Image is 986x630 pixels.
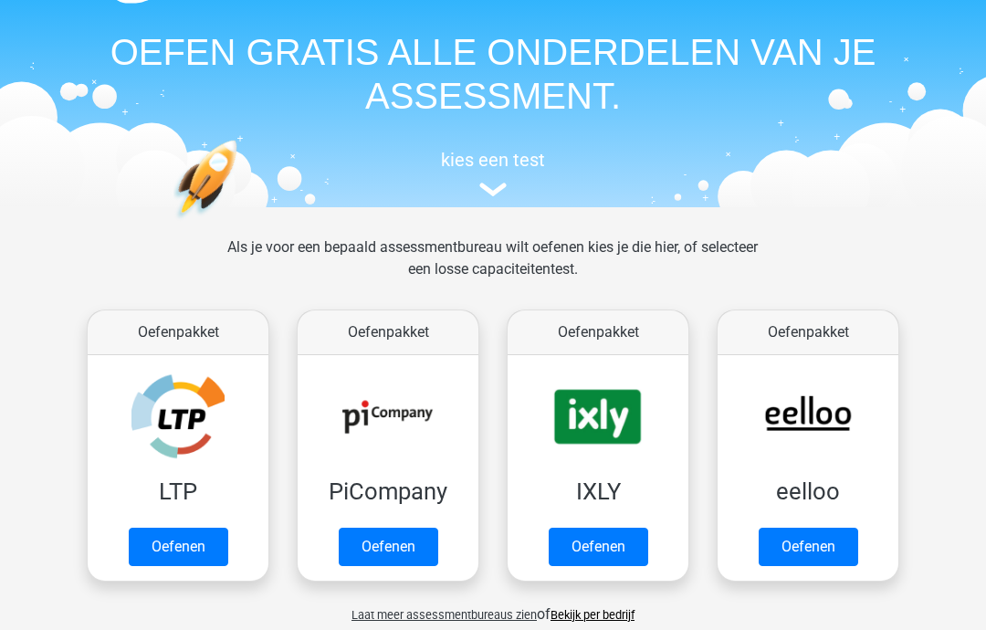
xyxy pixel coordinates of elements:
a: Oefenen [759,528,858,566]
h1: OEFEN GRATIS ALLE ONDERDELEN VAN JE ASSESSMENT. [73,30,913,118]
a: Oefenen [549,528,648,566]
a: Oefenen [339,528,438,566]
img: assessment [479,183,507,196]
div: of [73,589,913,625]
div: Als je voor een bepaald assessmentbureau wilt oefenen kies je die hier, of selecteer een losse ca... [213,236,772,302]
img: oefenen [173,140,308,305]
h5: kies een test [73,149,913,171]
span: Laat meer assessmentbureaus zien [351,608,537,622]
a: Bekijk per bedrijf [551,608,635,622]
a: Oefenen [129,528,228,566]
a: kies een test [73,149,913,197]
